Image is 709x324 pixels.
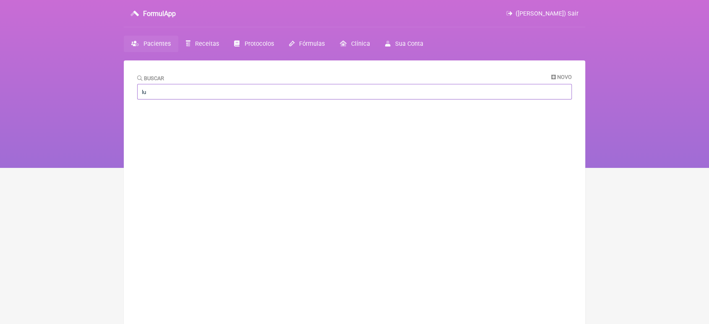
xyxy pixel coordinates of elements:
h3: FormulApp [143,10,176,18]
a: Novo [551,74,572,80]
a: ([PERSON_NAME]) Sair [506,10,579,17]
span: Protocolos [245,40,274,47]
span: Novo [557,74,572,80]
span: Fórmulas [299,40,325,47]
a: Pacientes [124,36,178,52]
span: Clínica [351,40,370,47]
span: ([PERSON_NAME]) Sair [516,10,579,17]
a: Fórmulas [282,36,332,52]
a: Clínica [332,36,378,52]
a: Protocolos [227,36,281,52]
span: Sua Conta [395,40,423,47]
input: Paciente [137,84,572,99]
span: Pacientes [143,40,171,47]
span: Receitas [195,40,219,47]
a: Sua Conta [378,36,431,52]
a: Receitas [178,36,227,52]
label: Buscar [137,75,164,81]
